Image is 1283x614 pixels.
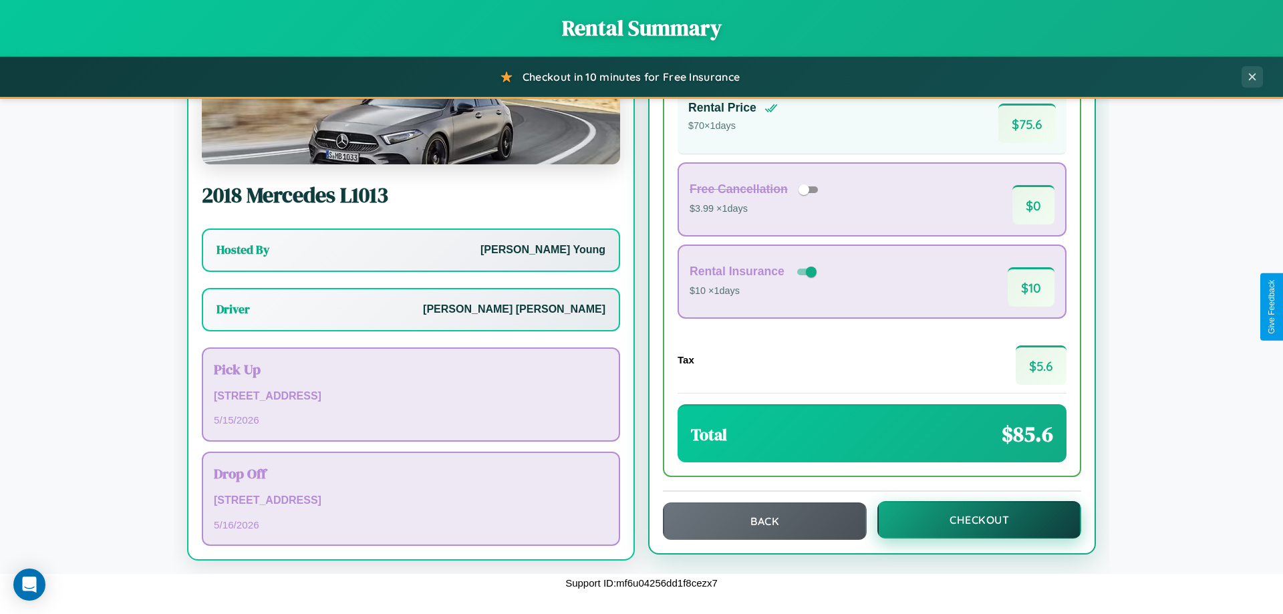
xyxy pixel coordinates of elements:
[13,13,1270,43] h1: Rental Summary
[1012,185,1054,224] span: $ 0
[202,180,620,210] h2: 2018 Mercedes L1013
[691,424,727,446] h3: Total
[565,574,718,592] p: Support ID: mf6u04256dd1f8cezx7
[13,569,45,601] div: Open Intercom Messenger
[690,200,823,218] p: $3.99 × 1 days
[1002,420,1053,449] span: $ 85.6
[214,359,608,379] h3: Pick Up
[214,411,608,429] p: 5 / 15 / 2026
[690,182,788,196] h4: Free Cancellation
[1016,345,1066,385] span: $ 5.6
[663,502,867,540] button: Back
[678,354,694,365] h4: Tax
[214,491,608,510] p: [STREET_ADDRESS]
[480,241,605,260] p: [PERSON_NAME] Young
[523,70,740,84] span: Checkout in 10 minutes for Free Insurance
[998,104,1056,143] span: $ 75.6
[688,118,778,135] p: $ 70 × 1 days
[877,501,1081,539] button: Checkout
[690,283,819,300] p: $10 × 1 days
[1008,267,1054,307] span: $ 10
[217,242,269,258] h3: Hosted By
[214,516,608,534] p: 5 / 16 / 2026
[688,101,756,115] h4: Rental Price
[217,301,250,317] h3: Driver
[1267,280,1276,334] div: Give Feedback
[214,387,608,406] p: [STREET_ADDRESS]
[690,265,785,279] h4: Rental Insurance
[423,300,605,319] p: [PERSON_NAME] [PERSON_NAME]
[214,464,608,483] h3: Drop Off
